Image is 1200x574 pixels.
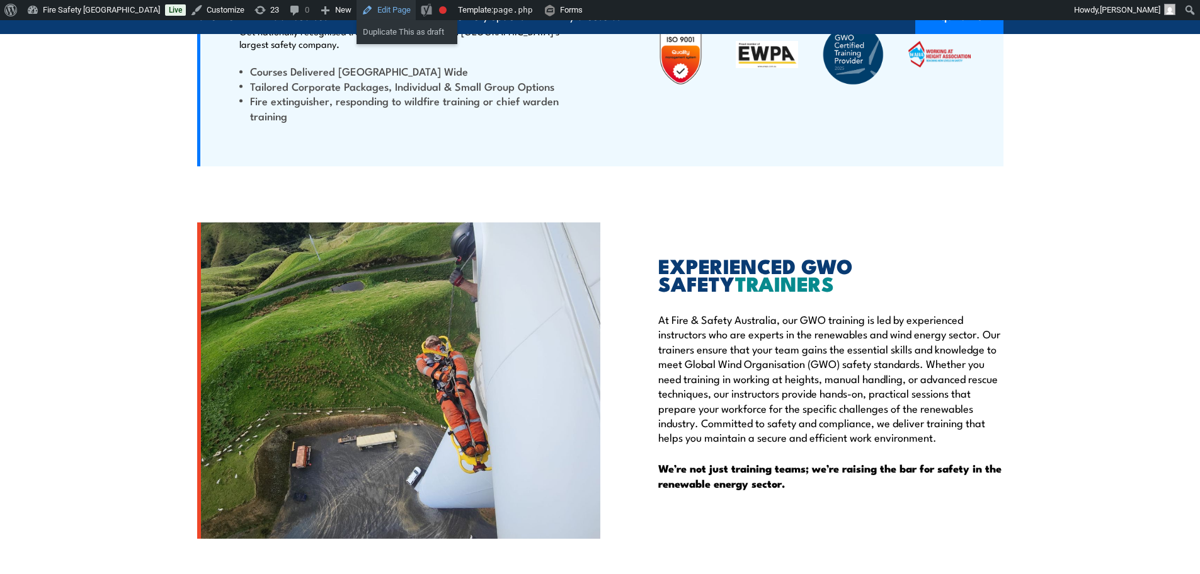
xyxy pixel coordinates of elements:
[197,222,600,538] img: Global Wind Organisation (GWO) Training Courses
[239,93,569,123] li: Fire extinguisher, responding to wildfire training or chief warden training
[239,25,569,50] p: Get nationally recognised training in fire safety from [GEOGRAPHIC_DATA]’s largest safety company.
[165,4,186,16] a: Live
[357,24,457,40] a: Duplicate This as draft
[1100,5,1160,14] span: [PERSON_NAME]
[649,23,712,86] img: Untitled design (19)
[658,256,1003,292] h2: EXPERIENCED GWO SAFETY
[822,23,884,86] img: GWO_badge_2025-a
[439,6,447,14] div: Focus keyphrase not set
[658,460,1002,491] strong: We’re not just training teams; we’re raising the bar for safety in the renewable energy sector.
[736,41,798,68] img: EWPA: Elevating Work Platform Association of Australia
[658,312,1003,445] p: At Fire & Safety Australia, our GWO training is led by experienced instructors who are experts in...
[908,41,971,67] img: WAHA Working at height association – view FSAs working at height courses
[239,64,569,78] li: Courses Delivered [GEOGRAPHIC_DATA] Wide
[239,79,569,93] li: Tailored Corporate Packages, Individual & Small Group Options
[735,267,834,299] span: TRAINERS
[493,5,533,14] span: page.php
